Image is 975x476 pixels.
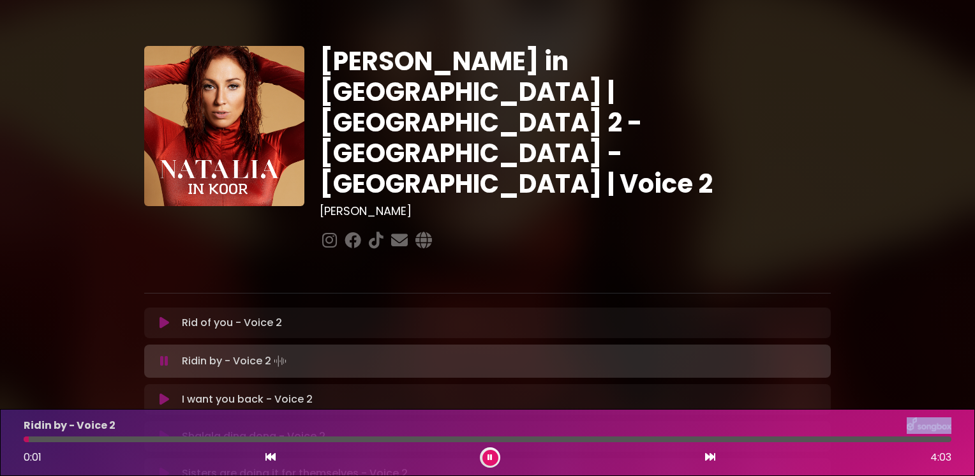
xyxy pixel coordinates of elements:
[320,46,831,199] h1: [PERSON_NAME] in [GEOGRAPHIC_DATA] | [GEOGRAPHIC_DATA] 2 - [GEOGRAPHIC_DATA] - [GEOGRAPHIC_DATA] ...
[320,204,831,218] h3: [PERSON_NAME]
[271,352,289,370] img: waveform4.gif
[24,418,115,433] p: Ridin by - Voice 2
[24,450,41,465] span: 0:01
[182,392,313,407] p: I want you back - Voice 2
[930,450,951,465] span: 4:03
[144,46,304,206] img: YTVS25JmS9CLUqXqkEhs
[182,352,289,370] p: Ridin by - Voice 2
[182,315,282,331] p: Rid of you - Voice 2
[907,417,951,434] img: songbox-logo-white.png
